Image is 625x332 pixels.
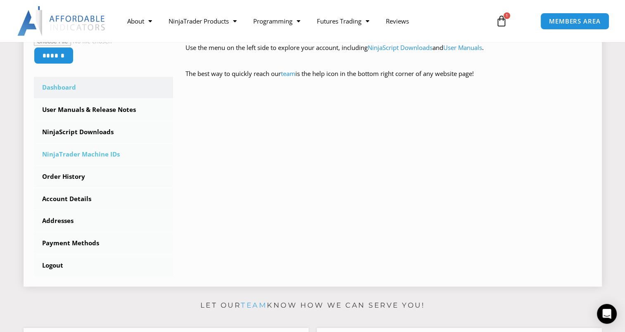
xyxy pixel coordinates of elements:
[377,12,417,31] a: Reviews
[34,99,173,121] a: User Manuals & Release Notes
[483,9,520,33] a: 1
[281,69,295,78] a: team
[34,121,173,143] a: NinjaScript Downloads
[34,77,173,276] nav: Account pages
[185,42,592,65] p: Use the menu on the left side to explore your account, including and .
[17,6,106,36] img: LogoAI | Affordable Indicators – NinjaTrader
[241,301,267,309] a: team
[308,12,377,31] a: Futures Trading
[160,12,245,31] a: NinjaTrader Products
[540,13,609,30] a: MEMBERS AREA
[119,12,487,31] nav: Menu
[245,12,308,31] a: Programming
[504,12,510,19] span: 1
[34,144,173,165] a: NinjaTrader Machine IDs
[185,68,592,91] p: The best way to quickly reach our is the help icon in the bottom right corner of any website page!
[549,18,601,24] span: MEMBERS AREA
[34,210,173,232] a: Addresses
[34,255,173,276] a: Logout
[34,188,173,210] a: Account Details
[597,304,617,324] div: Open Intercom Messenger
[443,43,482,52] a: User Manuals
[24,299,602,312] p: Let our know how we can serve you!
[34,166,173,187] a: Order History
[119,12,160,31] a: About
[34,77,173,98] a: Dashboard
[34,232,173,254] a: Payment Methods
[368,43,433,52] a: NinjaScript Downloads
